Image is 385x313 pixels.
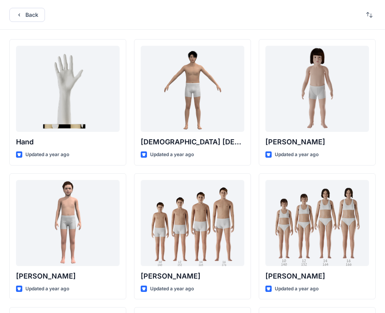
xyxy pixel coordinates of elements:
p: Updated a year ago [275,151,319,159]
p: Updated a year ago [275,285,319,293]
p: Updated a year ago [150,151,194,159]
a: Brandon [141,180,244,266]
p: Hand [16,137,120,148]
a: Male Asian [141,46,244,132]
button: Back [9,8,45,22]
p: [PERSON_NAME] [141,271,244,282]
p: Updated a year ago [150,285,194,293]
a: Emil [16,180,120,266]
p: [PERSON_NAME] [265,137,369,148]
p: Updated a year ago [25,285,69,293]
a: Brenda [265,180,369,266]
p: [PERSON_NAME] [265,271,369,282]
p: Updated a year ago [25,151,69,159]
p: [DEMOGRAPHIC_DATA] [DEMOGRAPHIC_DATA] [141,137,244,148]
p: [PERSON_NAME] [16,271,120,282]
a: Hand [16,46,120,132]
a: Charlie [265,46,369,132]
